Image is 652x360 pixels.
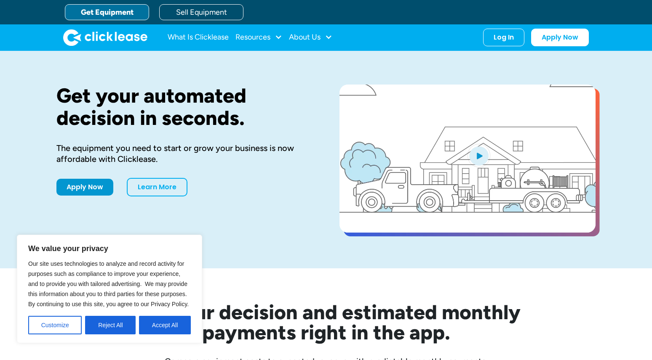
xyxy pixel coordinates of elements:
h2: See your decision and estimated monthly payments right in the app. [90,302,562,342]
span: Our site uses technologies to analyze and record activity for purposes such as compliance to impr... [28,260,189,307]
img: Clicklease logo [63,29,147,46]
div: Resources [235,29,282,46]
a: Apply Now [56,179,113,196]
div: About Us [289,29,332,46]
img: Blue play button logo on a light blue circular background [468,144,490,167]
div: The equipment you need to start or grow your business is now affordable with Clicklease. [56,143,313,164]
button: Accept All [139,316,191,334]
div: Log In [494,33,514,42]
div: We value your privacy [17,235,202,343]
p: We value your privacy [28,244,191,254]
a: Learn More [127,178,187,196]
a: Sell Equipment [159,4,243,20]
a: open lightbox [339,85,596,233]
a: Apply Now [531,29,589,46]
button: Customize [28,316,82,334]
a: What Is Clicklease [168,29,229,46]
a: home [63,29,147,46]
h1: Get your automated decision in seconds. [56,85,313,129]
a: Get Equipment [65,4,149,20]
button: Reject All [85,316,136,334]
